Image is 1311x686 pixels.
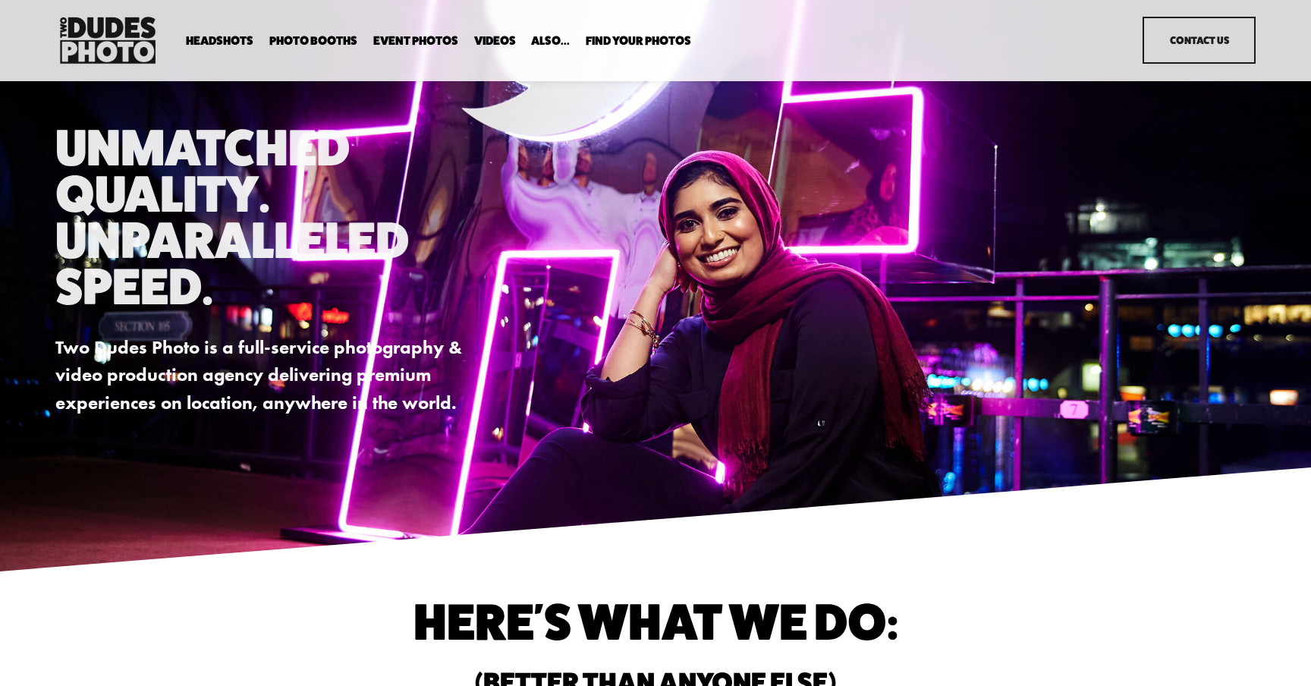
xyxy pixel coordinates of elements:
h1: Unmatched Quality. Unparalleled Speed. [55,124,501,310]
img: Two Dudes Photo | Headshots, Portraits &amp; Photo Booths [55,13,160,68]
h1: Here's What We do: [205,599,1105,645]
a: Contact Us [1143,17,1256,64]
a: Videos [474,33,516,48]
a: Event Photos [373,33,458,48]
span: Photo Booths [269,35,357,47]
span: Headshots [186,35,253,47]
a: folder dropdown [186,33,253,48]
span: Also... [531,35,570,47]
a: folder dropdown [586,33,691,48]
span: Find Your Photos [586,35,691,47]
strong: Two Dudes Photo is a full-service photography & video production agency delivering premium experi... [55,336,467,414]
a: folder dropdown [269,33,357,48]
a: folder dropdown [531,33,570,48]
